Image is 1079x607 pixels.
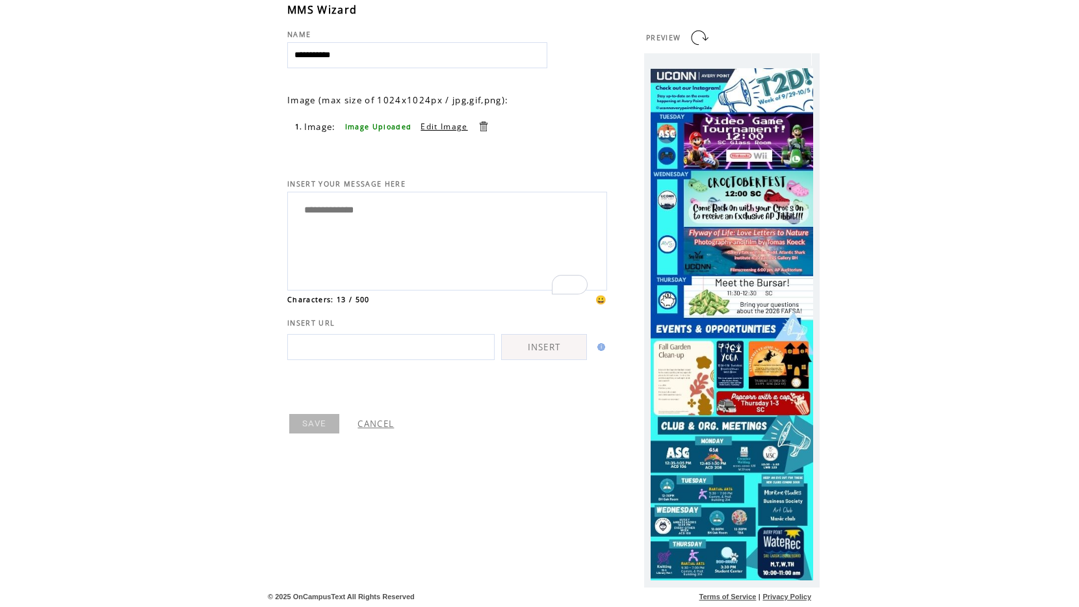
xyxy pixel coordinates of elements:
span: © 2025 OnCampusText All Rights Reserved [268,593,415,601]
a: Privacy Policy [762,593,811,601]
span: PREVIEW [646,33,681,42]
a: Terms of Service [699,593,757,601]
span: Image (max size of 1024x1024px / jpg,gif,png): [287,94,508,106]
span: Characters: 13 / 500 [287,295,370,304]
span: MMS Wizard [287,3,357,17]
span: Image Uploaded [345,122,412,131]
span: INSERT URL [287,318,335,328]
span: 😀 [595,294,607,305]
a: INSERT [501,334,587,360]
a: Delete this item [477,120,489,133]
a: CANCEL [357,418,394,430]
span: Image: [304,121,336,133]
img: help.gif [593,343,605,351]
span: 1. [295,122,303,131]
a: Edit Image [421,121,467,132]
span: | [759,593,760,601]
textarea: To enrich screen reader interactions, please activate Accessibility in Grammarly extension settings [294,196,600,283]
span: NAME [287,30,311,39]
span: INSERT YOUR MESSAGE HERE [287,179,406,188]
a: SAVE [289,414,339,433]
